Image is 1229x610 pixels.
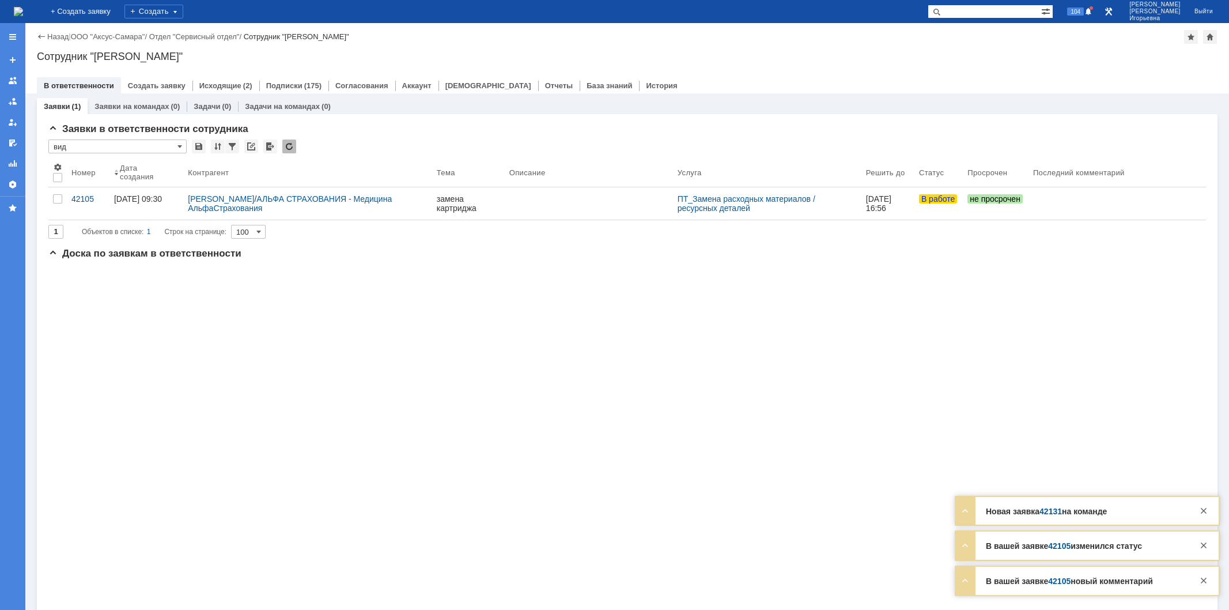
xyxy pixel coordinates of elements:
th: Контрагент [183,158,432,187]
div: Закрыть [1197,504,1211,518]
a: замена картриджа [432,187,505,220]
div: Развернуть [958,539,972,552]
a: Мои заявки [3,113,22,131]
div: / [188,194,427,213]
a: Отдел "Сервисный отдел" [149,32,240,41]
div: / [71,32,149,41]
a: Задачи [194,102,220,111]
div: замена картриджа [437,194,500,213]
div: Тема [437,168,455,177]
div: Сортировка... [211,140,225,153]
a: Отчеты [545,81,573,90]
div: (0) [171,102,180,111]
div: / [149,32,244,41]
div: (0) [222,102,231,111]
span: Заявки в ответственности сотрудника [48,123,248,134]
a: В работе [914,187,963,220]
span: [PERSON_NAME] [1129,8,1181,15]
div: Сохранить вид [192,140,206,153]
div: 42105 [71,194,105,204]
div: Просрочен [967,168,1007,177]
div: Закрыть [1197,574,1211,588]
th: Тема [432,158,505,187]
div: Описание [509,168,546,177]
th: Дата создания [109,158,183,187]
span: Расширенный поиск [1041,5,1053,16]
span: не просрочен [967,194,1023,204]
i: Строк на странице: [82,225,226,239]
a: не просрочен [963,187,1028,220]
a: Назад [47,32,69,41]
div: Сотрудник "[PERSON_NAME]" [244,32,349,41]
a: 42105 [67,187,109,220]
div: Последний комментарий [1033,168,1125,177]
th: Номер [67,158,109,187]
a: 42105 [1048,577,1071,586]
a: [DATE] 16:56 [861,187,914,220]
div: Дата создания [120,164,169,181]
div: Добавить в избранное [1184,30,1198,44]
a: Перейти в интерфейс администратора [1102,5,1115,18]
a: Создать заявку [3,51,22,69]
div: Услуга [678,168,702,177]
div: (1) [71,102,81,111]
a: ПТ_Замена расходных материалов / ресурсных деталей [678,194,818,213]
strong: В вашей заявке изменился статус [986,541,1142,551]
a: Аккаунт [402,81,432,90]
th: Услуга [673,158,861,187]
div: (0) [322,102,331,111]
span: [PERSON_NAME] [1129,1,1181,8]
a: В ответственности [44,81,114,90]
a: Заявки в моей ответственности [3,92,22,111]
a: Создать заявку [128,81,186,90]
th: Статус [914,158,963,187]
div: Развернуть [958,504,972,518]
a: Отчеты [3,155,22,173]
a: АЛЬФА СТРАХОВАНИЯ - Медицина АльфаСтрахования [188,194,394,213]
a: [PERSON_NAME] [188,194,254,204]
div: Сотрудник "[PERSON_NAME]" [37,51,1217,62]
strong: В вашей заявке новый комментарий [986,577,1153,586]
div: [DATE] 09:30 [114,194,162,204]
strong: Новая заявка на команде [986,507,1107,516]
a: Исходящие [199,81,241,90]
div: Контрагент [188,168,229,177]
span: 104 [1067,7,1084,16]
a: Мои согласования [3,134,22,152]
div: Решить до [866,168,905,177]
div: Скопировать ссылку на список [244,140,258,153]
a: Согласования [335,81,388,90]
div: Развернуть [958,574,972,588]
span: Доска по заявкам в ответственности [48,248,241,259]
div: Фильтрация... [225,140,239,153]
div: (2) [243,81,252,90]
a: Настройки [3,175,22,194]
div: Экспорт списка [263,140,277,153]
div: (175) [304,81,322,90]
span: Настройки [53,163,62,172]
a: Перейти на домашнюю страницу [14,7,23,16]
div: 1 [147,225,151,239]
div: Сделать домашней страницей [1203,30,1217,44]
div: | [69,32,70,40]
a: ООО "Аксус-Самара" [71,32,145,41]
span: Объектов в списке: [82,228,143,236]
a: 42131 [1039,507,1062,516]
a: База знаний [587,81,632,90]
a: Заявки на командах [94,102,169,111]
span: В работе [919,194,957,204]
a: Заявки на командах [3,71,22,90]
div: Создать [124,5,183,18]
a: Заявки [44,102,70,111]
a: [DATE] 09:30 [109,187,183,220]
a: [DEMOGRAPHIC_DATA] [445,81,531,90]
img: logo [14,7,23,16]
div: Закрыть [1197,539,1211,552]
span: [DATE] 16:56 [866,194,894,213]
a: Подписки [266,81,302,90]
a: История [646,81,677,90]
div: Статус [919,168,944,177]
a: 42105 [1048,541,1071,551]
div: Обновлять список [282,140,296,153]
a: Задачи на командах [245,102,320,111]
